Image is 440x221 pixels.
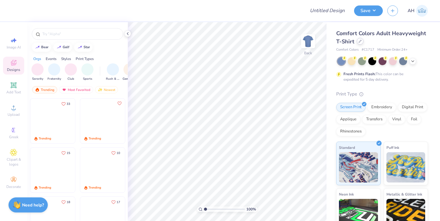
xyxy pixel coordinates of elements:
button: Like [59,149,73,157]
img: Sports Image [84,66,91,73]
div: Trending [32,86,57,93]
img: trending.gif [35,88,40,92]
div: Trending [39,136,51,141]
span: Sorority [32,77,43,81]
button: filter button [106,63,120,81]
img: 9980f5e8-e6a1-4b4a-8839-2b0e9349023c [80,99,125,143]
div: Screen Print [336,103,366,112]
div: Styles [61,56,71,62]
img: Back [302,35,314,47]
button: Like [109,149,123,157]
div: filter for Rush & Bid [106,63,120,81]
span: 100 % [246,206,256,212]
button: Like [109,198,123,206]
div: filter for Club [65,63,77,81]
div: Orgs [33,56,41,62]
img: d12a98c7-f0f7-4345-bf3a-b9f1b718b86e [75,148,120,193]
button: Save [354,5,383,16]
div: Applique [336,115,360,124]
button: star [74,43,93,52]
div: Trending [89,186,101,190]
div: Trending [89,136,101,141]
div: Newest [95,86,118,93]
img: Standard [339,152,378,182]
span: Metallic & Glitter Ink [386,191,422,197]
img: Newest.gif [98,88,103,92]
div: golf [63,45,69,49]
span: Game Day [123,77,136,81]
div: filter for Game Day [123,63,136,81]
div: Foil [407,115,421,124]
div: Embroidery [367,103,396,112]
strong: Need help? [22,202,44,208]
img: Sorority Image [34,66,41,73]
span: Minimum Order: 24 + [377,47,408,52]
div: Rhinestones [336,127,366,136]
div: filter for Sorority [31,63,44,81]
div: Print Type [336,91,428,98]
div: Back [304,50,312,56]
button: filter button [48,63,61,81]
span: Comfort Colors Adult Heavyweight T-Shirt [336,30,426,45]
div: Digital Print [398,103,427,112]
div: Events [46,56,57,62]
img: 83dda5b0-2158-48ca-832c-f6b4ef4c4536 [30,148,75,193]
span: Sports [83,77,92,81]
div: filter for Sports [81,63,94,81]
div: Transfers [362,115,386,124]
img: Puff Ink [386,152,425,182]
span: Add Text [6,90,21,95]
span: AH [408,7,415,14]
span: Standard [339,144,355,151]
img: Fraternity Image [51,66,57,73]
img: 3b9aba4f-e317-4aa7-a679-c95a879539bd [30,99,75,143]
div: This color can be expedited for 5 day delivery. [343,71,418,82]
div: filter for Fraternity [48,63,61,81]
strong: Fresh Prints Flash: [343,72,376,76]
span: Comfort Colors [336,47,359,52]
img: 5ee11766-d822-42f5-ad4e-763472bf8dcf [125,99,169,143]
img: e74243e0-e378-47aa-a400-bc6bcb25063a [125,148,169,193]
button: filter button [81,63,94,81]
img: edfb13fc-0e43-44eb-bea2-bf7fc0dd67f9 [75,99,120,143]
img: trend_line.gif [77,45,82,49]
img: Game Day Image [126,66,133,73]
input: Try "Alpha" [42,31,119,37]
img: trend_line.gif [57,45,61,49]
span: 33 [67,102,70,105]
span: Greek [9,135,18,139]
div: bear [41,45,48,49]
button: filter button [123,63,136,81]
span: Puff Ink [386,144,399,151]
img: trend_line.gif [35,45,40,49]
span: Image AI [7,45,21,50]
span: Decorate [6,184,21,189]
div: Most Favorited [59,86,93,93]
span: Neon Ink [339,191,354,197]
button: Like [116,100,123,107]
span: 15 [67,152,70,155]
button: Like [59,100,73,108]
span: Clipart & logos [3,157,24,167]
button: golf [53,43,72,52]
span: Club [67,77,74,81]
div: Trending [39,186,51,190]
div: Vinyl [388,115,405,124]
button: bear [32,43,51,52]
img: Club Image [67,66,74,73]
img: Rush & Bid Image [110,66,117,73]
span: 10 [117,152,120,155]
img: most_fav.gif [62,88,67,92]
span: Upload [8,112,20,117]
span: 17 [117,201,120,204]
input: Untitled Design [305,5,350,17]
div: star [84,45,90,49]
span: Rush & Bid [106,77,120,81]
img: 587403a7-0594-4a7f-b2bd-0ca67a3ff8dd [80,148,125,193]
span: Designs [7,67,20,72]
span: Fraternity [48,77,61,81]
span: # C1717 [362,47,374,52]
a: AH [408,5,428,17]
button: filter button [31,63,44,81]
img: Ashton Hubbard [416,5,428,17]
